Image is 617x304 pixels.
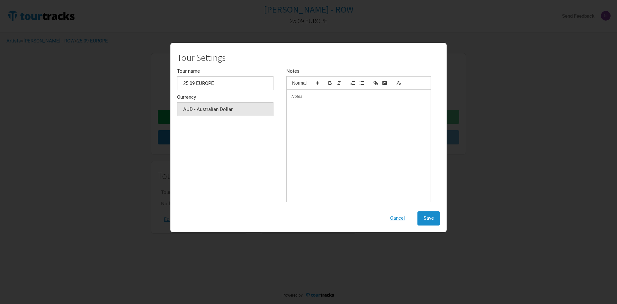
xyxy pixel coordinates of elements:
label: Notes [286,69,300,74]
span: Save [424,215,434,221]
h1: Tour Settings [177,53,440,63]
label: Tour name [177,69,200,74]
label: Currency [177,95,196,100]
a: Cancel [384,215,411,221]
input: e.g. Reunion Tour [177,76,273,90]
button: Cancel [384,211,411,225]
button: Save [417,211,440,225]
